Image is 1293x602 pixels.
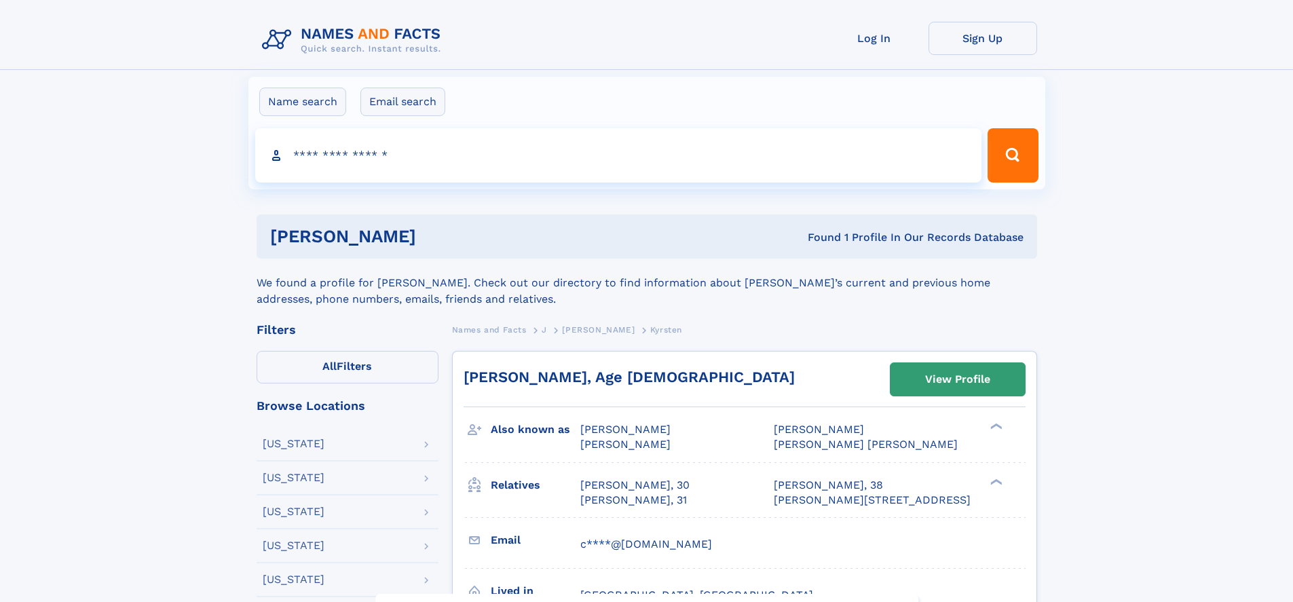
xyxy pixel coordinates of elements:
div: [US_STATE] [263,506,324,517]
h3: Relatives [491,474,580,497]
span: [PERSON_NAME] [PERSON_NAME] [774,438,958,451]
div: We found a profile for [PERSON_NAME]. Check out our directory to find information about [PERSON_N... [257,259,1037,307]
div: Filters [257,324,438,336]
label: Filters [257,351,438,383]
a: [PERSON_NAME][STREET_ADDRESS] [774,493,971,508]
a: Log In [820,22,929,55]
div: [US_STATE] [263,574,324,585]
div: ❯ [987,422,1003,431]
span: Kyrsten [650,325,682,335]
div: [US_STATE] [263,438,324,449]
a: View Profile [891,363,1025,396]
a: J [542,321,547,338]
a: [PERSON_NAME], 30 [580,478,690,493]
h1: [PERSON_NAME] [270,228,612,245]
a: Sign Up [929,22,1037,55]
a: [PERSON_NAME], 38 [774,478,883,493]
span: All [322,360,337,373]
h3: Also known as [491,418,580,441]
div: View Profile [925,364,990,395]
span: J [542,325,547,335]
span: [PERSON_NAME] [562,325,635,335]
a: Names and Facts [452,321,527,338]
label: Email search [360,88,445,116]
span: [PERSON_NAME] [774,423,864,436]
div: [US_STATE] [263,540,324,551]
span: [PERSON_NAME] [580,423,671,436]
a: [PERSON_NAME], Age [DEMOGRAPHIC_DATA] [464,369,795,385]
div: ❯ [987,477,1003,486]
button: Search Button [988,128,1038,183]
img: Logo Names and Facts [257,22,452,58]
a: [PERSON_NAME] [562,321,635,338]
label: Name search [259,88,346,116]
div: [US_STATE] [263,472,324,483]
h3: Email [491,529,580,552]
span: [PERSON_NAME] [580,438,671,451]
div: Found 1 Profile In Our Records Database [612,230,1024,245]
input: search input [255,128,982,183]
a: [PERSON_NAME], 31 [580,493,687,508]
div: Browse Locations [257,400,438,412]
span: [GEOGRAPHIC_DATA], [GEOGRAPHIC_DATA] [580,588,813,601]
